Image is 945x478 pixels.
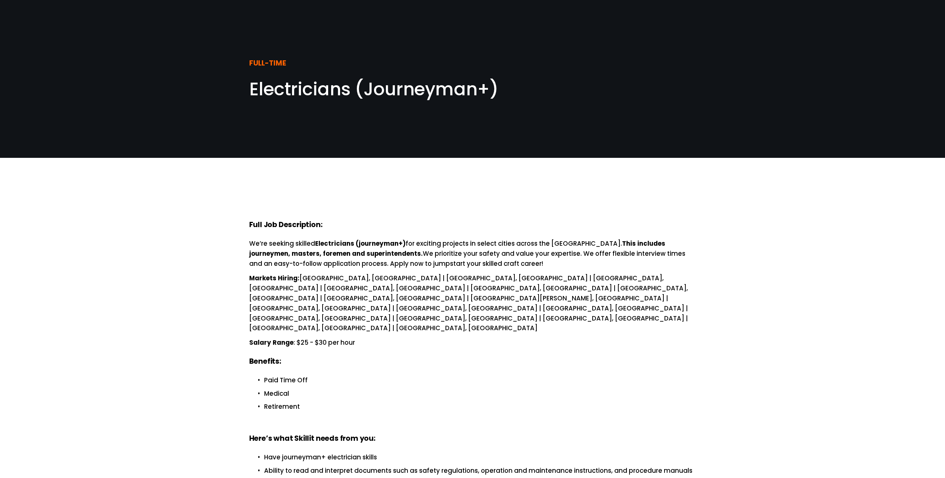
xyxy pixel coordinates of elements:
[249,356,281,366] strong: Benefits:
[249,338,696,348] p: : $25 - $30 per hour
[264,375,696,385] p: Paid Time Off
[315,239,406,248] strong: Electricians (journeyman+)
[264,402,696,412] p: Retirement
[249,274,299,283] strong: Markets Hiring:
[249,338,294,347] strong: Salary Range
[249,239,696,269] p: We’re seeking skilled for exciting projects in select cities across the [GEOGRAPHIC_DATA]. We pri...
[249,220,323,230] strong: Full Job Description:
[264,389,696,399] p: Medical
[249,273,696,333] p: [GEOGRAPHIC_DATA], [GEOGRAPHIC_DATA] | [GEOGRAPHIC_DATA], [GEOGRAPHIC_DATA] | [GEOGRAPHIC_DATA], ...
[264,466,696,476] p: Ability to read and interpret documents such as safety regulations, operation and maintenance ins...
[249,433,375,443] strong: Here’s what Skillit needs from you:
[264,452,696,462] p: Have journeyman+ electrician skills
[249,77,499,102] span: Electricians (Journeyman+)
[249,58,286,68] strong: FULL-TIME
